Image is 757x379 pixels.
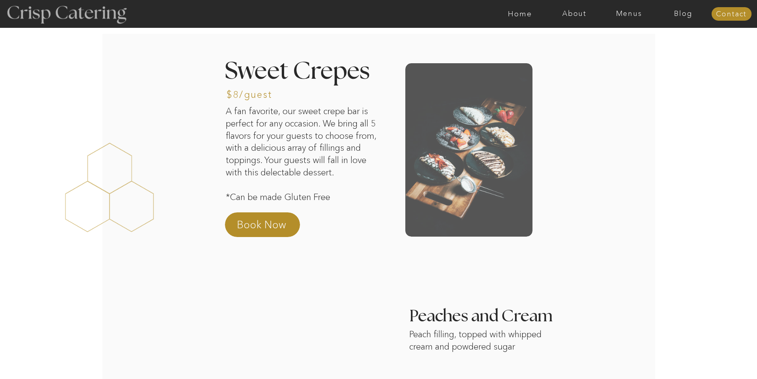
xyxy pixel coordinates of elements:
[711,10,751,18] a: Contact
[226,105,382,207] p: A fan favorite, our sweet crepe bar is perfect for any occasion. We bring all 5 flavors for your ...
[493,10,547,18] a: Home
[409,328,554,357] p: Peach filling, topped with whipped cream and powdered sugar
[547,10,602,18] a: About
[227,90,292,101] h3: $8/guest
[656,10,711,18] a: Blog
[409,308,554,325] h3: Peaches and Cream
[237,218,307,237] a: Book Now
[602,10,656,18] a: Menus
[225,60,378,108] h2: Sweet Crepes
